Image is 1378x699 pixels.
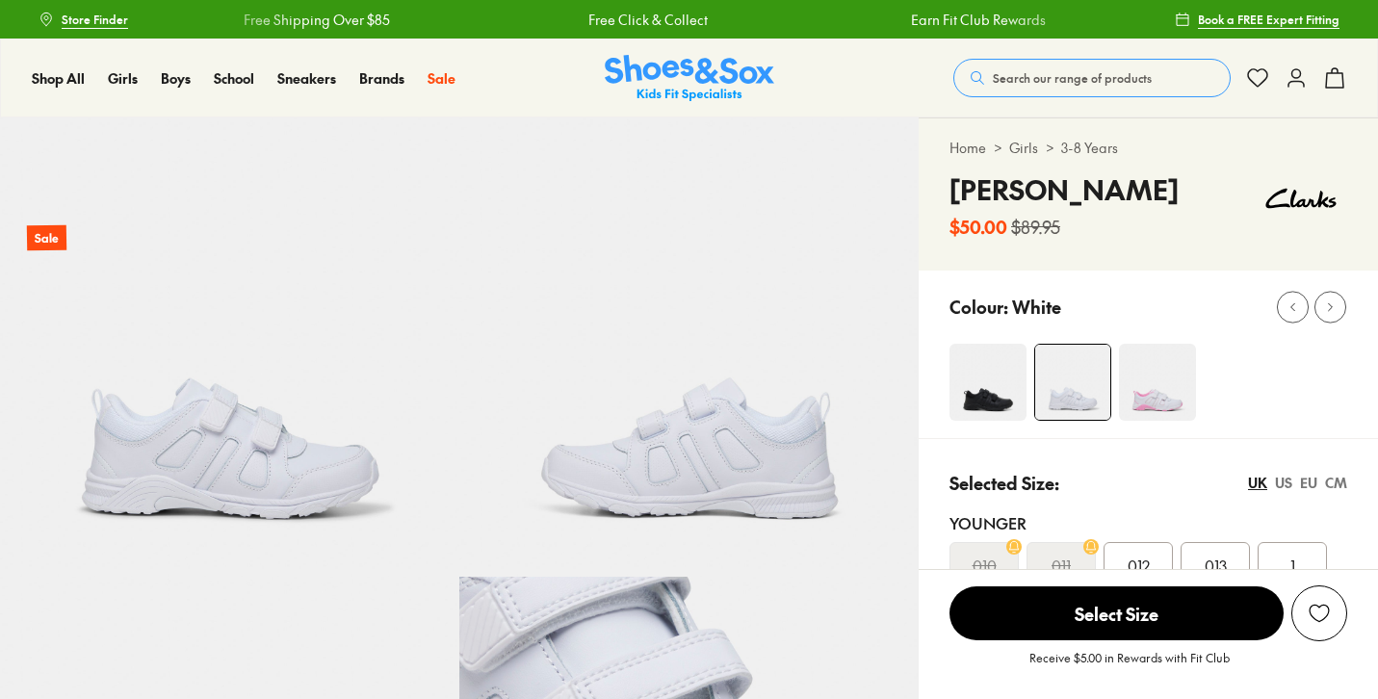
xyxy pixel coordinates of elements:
img: 4-475013_1 [1119,344,1196,421]
a: Sale [428,68,455,89]
div: > > [949,138,1347,158]
span: Brands [359,68,404,88]
span: Store Finder [62,11,128,28]
a: Boys [161,68,191,89]
button: Add to Wishlist [1291,585,1347,641]
a: Home [949,138,986,158]
button: Select Size [949,585,1284,641]
div: US [1275,473,1292,493]
a: Earn Fit Club Rewards [910,10,1045,30]
p: Selected Size: [949,470,1059,496]
s: $89.95 [1011,214,1060,240]
span: 013 [1205,554,1227,577]
span: Sneakers [277,68,336,88]
p: Colour: [949,294,1008,320]
div: Younger [949,511,1347,534]
p: White [1012,294,1061,320]
a: School [214,68,254,89]
button: Search our range of products [953,59,1231,97]
span: Boys [161,68,191,88]
a: Free Shipping Over $85 [243,10,389,30]
img: 5-475015_1 [459,117,919,577]
a: Sneakers [277,68,336,89]
span: 1 [1290,554,1295,577]
span: Sale [428,68,455,88]
span: Girls [108,68,138,88]
a: Shop All [32,68,85,89]
img: 4-475012_1 [1035,345,1110,420]
b: $50.00 [949,214,1007,240]
div: UK [1248,473,1267,493]
a: Store Finder [39,2,128,37]
span: 012 [1128,554,1150,577]
a: 3-8 Years [1061,138,1118,158]
a: Free Click & Collect [587,10,707,30]
img: SNS_Logo_Responsive.svg [605,55,774,102]
img: 4-475014_1 [949,344,1027,421]
s: 010 [973,554,997,577]
span: Shop All [32,68,85,88]
div: CM [1325,473,1347,493]
div: EU [1300,473,1317,493]
a: Book a FREE Expert Fitting [1175,2,1339,37]
a: Girls [108,68,138,89]
img: Vendor logo [1255,169,1347,227]
a: Brands [359,68,404,89]
p: Sale [27,225,66,251]
span: Search our range of products [993,69,1152,87]
a: Shoes & Sox [605,55,774,102]
p: Receive $5.00 in Rewards with Fit Club [1029,649,1230,684]
span: School [214,68,254,88]
s: 011 [1052,554,1071,577]
span: Select Size [949,586,1284,640]
span: Book a FREE Expert Fitting [1198,11,1339,28]
h4: [PERSON_NAME] [949,169,1179,210]
a: Girls [1009,138,1038,158]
